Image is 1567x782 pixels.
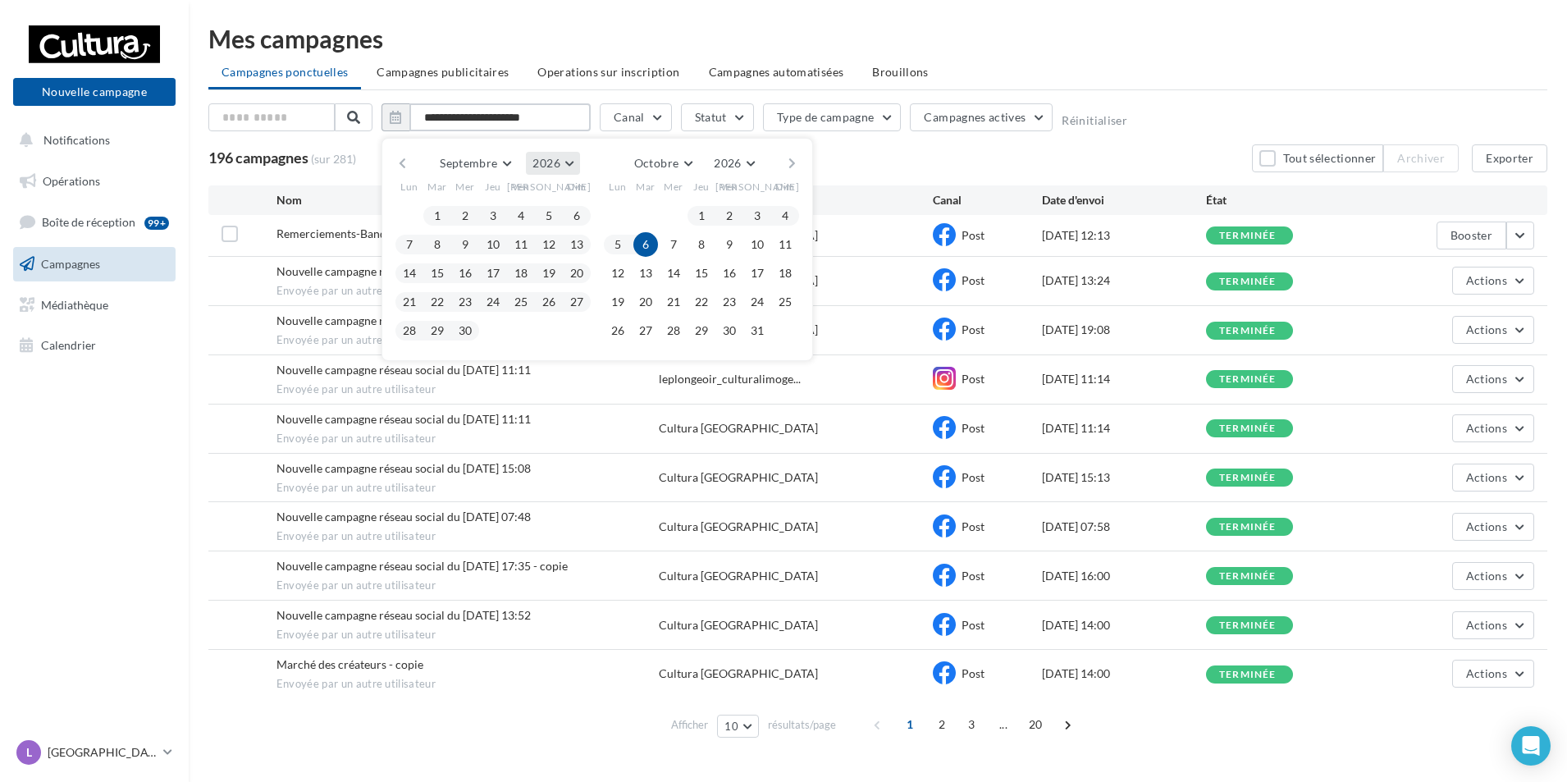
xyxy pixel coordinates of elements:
button: Tout sélectionner [1252,144,1383,172]
span: [PERSON_NAME] [715,180,800,194]
span: Mer [664,180,683,194]
span: Envoyée par un autre utilisateur [276,578,660,593]
span: Post [962,228,985,242]
button: 16 [717,261,742,286]
span: Envoyée par un autre utilisateur [276,677,660,692]
div: [DATE] 12:13 [1042,227,1206,244]
div: [DATE] 11:14 [1042,420,1206,437]
button: 19 [537,261,561,286]
span: Lun [609,180,627,194]
button: Réinitialiser [1062,114,1127,127]
button: 13 [564,232,589,257]
span: Actions [1466,519,1507,533]
button: 22 [425,290,450,314]
div: [DATE] 15:13 [1042,469,1206,486]
span: Nouvelle campagne réseau social du 16-09-2025 17:35 - copie [276,559,568,573]
span: leplongeoir_culturalimoge... [659,371,801,387]
span: Envoyée par un autre utilisateur [276,529,660,544]
button: 12 [537,232,561,257]
button: 22 [689,290,714,314]
span: Campagnes actives [924,110,1026,124]
div: Cultura [GEOGRAPHIC_DATA] [659,469,818,486]
button: 2026 [707,152,761,175]
div: [DATE] 11:14 [1042,371,1206,387]
div: Cultura [GEOGRAPHIC_DATA] [659,568,818,584]
span: 196 campagnes [208,149,308,167]
span: Envoyée par un autre utilisateur [276,481,660,496]
button: 6 [633,232,658,257]
button: 7 [661,232,686,257]
button: 11 [509,232,533,257]
a: Médiathèque [10,288,179,322]
button: Notifications [10,123,172,158]
button: Actions [1452,464,1534,492]
span: Nouvelle campagne réseau social du 01-10-2025 11:11 [276,363,531,377]
button: 20 [633,290,658,314]
a: Opérations [10,164,179,199]
span: Opérations [43,174,100,188]
button: 7 [397,232,422,257]
p: [GEOGRAPHIC_DATA] [48,744,157,761]
span: Calendrier [41,338,96,352]
span: Médiathèque [41,297,108,311]
button: 23 [453,290,477,314]
span: 2026 [714,156,741,170]
div: 99+ [144,217,169,230]
button: 29 [689,318,714,343]
span: 2026 [532,156,560,170]
span: résultats/page [768,717,836,733]
button: 17 [745,261,770,286]
span: Actions [1466,470,1507,484]
div: terminée [1219,670,1277,680]
div: [DATE] 14:00 [1042,617,1206,633]
button: 26 [605,318,630,343]
span: Marché des créateurs - copie [276,657,423,671]
span: Post [962,569,985,583]
span: 3 [958,711,985,738]
button: Nouvelle campagne [13,78,176,106]
div: [DATE] 16:00 [1042,568,1206,584]
button: 10 [481,232,505,257]
button: 10 [717,715,759,738]
button: Actions [1452,611,1534,639]
button: 25 [509,290,533,314]
button: 25 [773,290,797,314]
span: Actions [1466,569,1507,583]
button: Type de campagne [763,103,902,131]
span: Notifications [43,133,110,147]
div: terminée [1219,231,1277,241]
button: 29 [425,318,450,343]
a: Boîte de réception99+ [10,204,179,240]
span: Brouillons [872,65,929,79]
span: Jeu [485,180,501,194]
button: 19 [605,290,630,314]
button: 17 [481,261,505,286]
span: Envoyée par un autre utilisateur [276,284,660,299]
span: Jeu [693,180,710,194]
span: L [26,744,32,761]
div: terminée [1219,326,1277,336]
div: [DATE] 13:24 [1042,272,1206,289]
button: 24 [481,290,505,314]
span: Operations sur inscription [537,65,679,79]
span: Mer [455,180,475,194]
span: Nouvelle campagne réseau social du 27-09-2025 15:08 [276,461,531,475]
button: Septembre [433,152,517,175]
button: 27 [633,318,658,343]
span: Post [962,421,985,435]
span: Nouvelle campagne réseau social du 27-09-2025 07:48 [276,510,531,524]
button: 15 [425,261,450,286]
button: 5 [605,232,630,257]
button: 16 [453,261,477,286]
div: Canal [933,192,1042,208]
span: Post [962,322,985,336]
button: 3 [481,204,505,228]
span: Nouvelle campagne réseau social du 01-10-2025 11:11 [276,412,531,426]
span: Envoyée par un autre utilisateur [276,628,660,643]
span: Actions [1466,273,1507,287]
span: Octobre [634,156,678,170]
span: (sur 281) [311,151,356,167]
span: Envoyée par un autre utilisateur [276,333,660,348]
button: Canal [600,103,672,131]
button: 1 [689,204,714,228]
